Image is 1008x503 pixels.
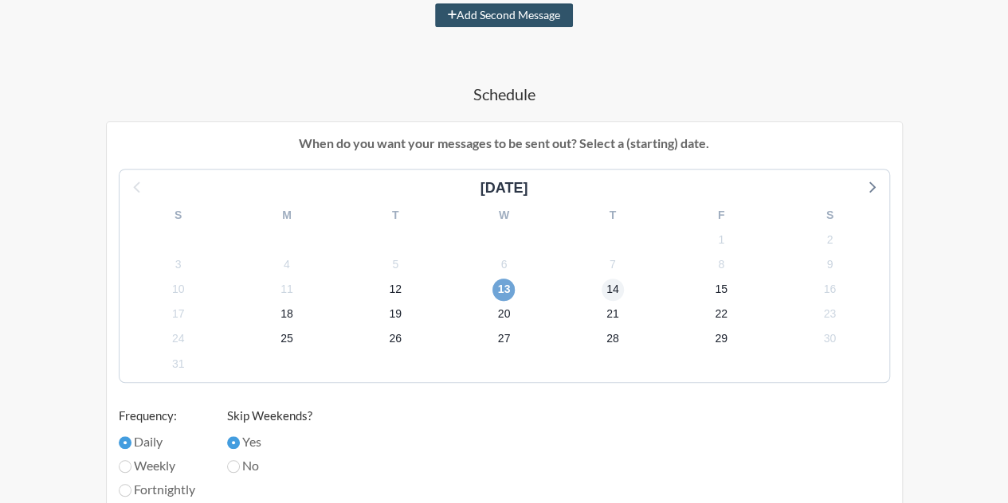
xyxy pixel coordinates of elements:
[119,134,890,153] p: When do you want your messages to be sent out? Select a (starting) date.
[384,253,406,275] span: Friday, September 5, 2025
[818,328,841,350] span: Tuesday, September 30, 2025
[119,484,131,497] input: Fortnightly
[227,456,312,475] label: No
[710,228,732,251] span: Monday, September 1, 2025
[119,460,131,473] input: Weekly
[167,353,190,375] span: Wednesday, October 1, 2025
[710,303,732,326] span: Monday, September 22, 2025
[119,456,195,475] label: Weekly
[119,480,195,499] label: Fortnightly
[276,328,298,350] span: Thursday, September 25, 2025
[48,83,960,105] h4: Schedule
[167,328,190,350] span: Wednesday, September 24, 2025
[167,279,190,301] span: Wednesday, September 10, 2025
[276,303,298,326] span: Thursday, September 18, 2025
[449,203,558,228] div: W
[233,203,341,228] div: M
[818,279,841,301] span: Tuesday, September 16, 2025
[818,303,841,326] span: Tuesday, September 23, 2025
[602,279,624,301] span: Sunday, September 14, 2025
[492,253,515,275] span: Saturday, September 6, 2025
[602,253,624,275] span: Sunday, September 7, 2025
[710,253,732,275] span: Monday, September 8, 2025
[818,228,841,251] span: Tuesday, September 2, 2025
[559,203,667,228] div: T
[710,279,732,301] span: Monday, September 15, 2025
[602,328,624,350] span: Sunday, September 28, 2025
[167,303,190,326] span: Wednesday, September 17, 2025
[124,203,233,228] div: S
[492,279,515,301] span: Saturday, September 13, 2025
[818,253,841,275] span: Tuesday, September 9, 2025
[492,303,515,326] span: Saturday, September 20, 2025
[384,303,406,326] span: Friday, September 19, 2025
[119,436,131,449] input: Daily
[227,432,312,451] label: Yes
[775,203,884,228] div: S
[167,253,190,275] span: Wednesday, September 3, 2025
[276,253,298,275] span: Thursday, September 4, 2025
[474,177,535,199] div: [DATE]
[276,279,298,301] span: Thursday, September 11, 2025
[341,203,449,228] div: T
[492,328,515,350] span: Saturday, September 27, 2025
[227,407,312,425] label: Skip Weekends?
[119,432,195,451] label: Daily
[667,203,775,228] div: F
[602,303,624,326] span: Sunday, September 21, 2025
[435,3,573,27] button: Add Second Message
[384,328,406,350] span: Friday, September 26, 2025
[227,436,240,449] input: Yes
[119,407,195,425] label: Frequency:
[227,460,240,473] input: No
[384,279,406,301] span: Friday, September 12, 2025
[710,328,732,350] span: Monday, September 29, 2025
